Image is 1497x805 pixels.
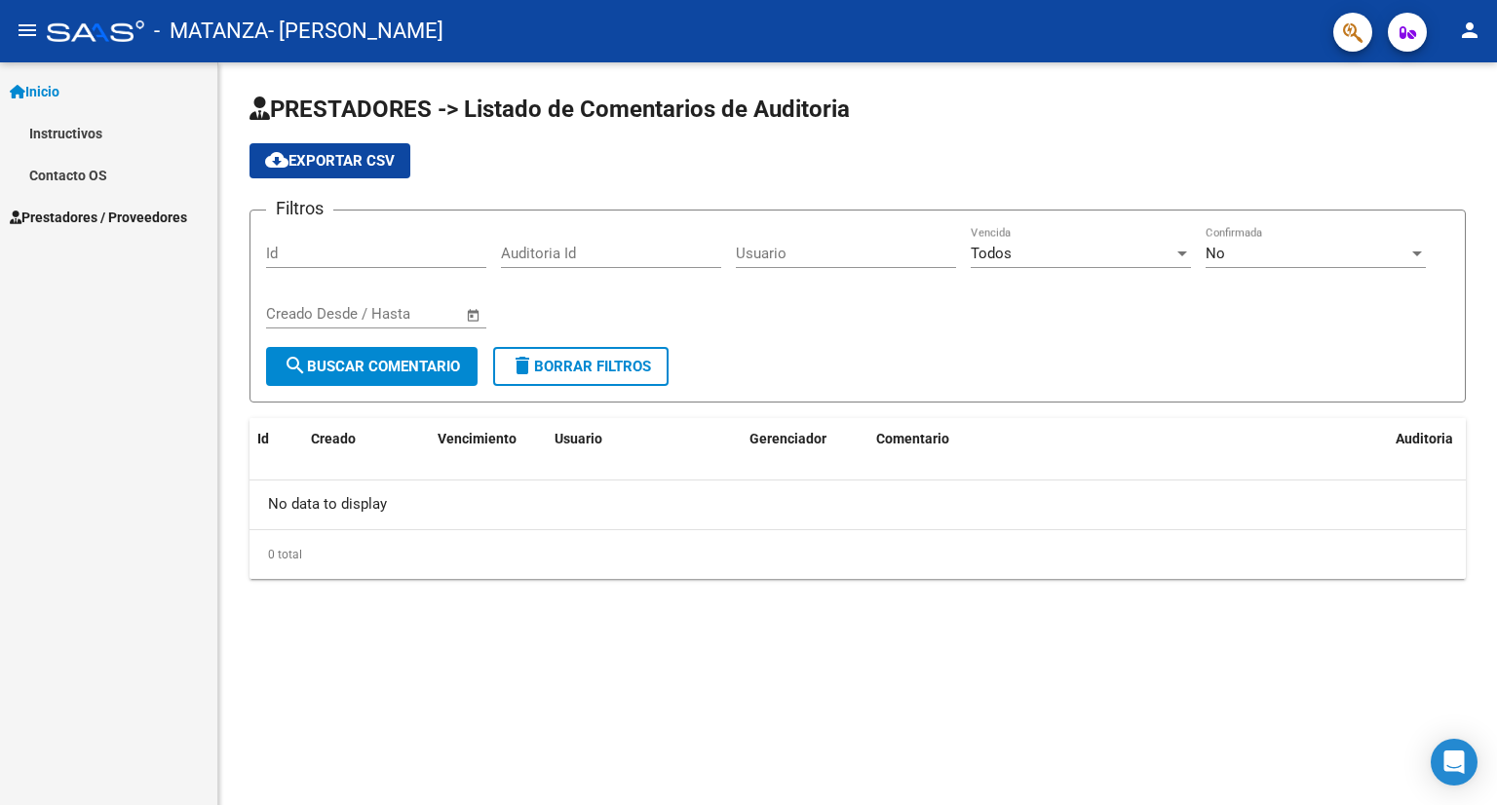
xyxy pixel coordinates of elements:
span: Exportar CSV [265,152,395,170]
button: Borrar Filtros [493,347,669,386]
span: Todos [971,245,1012,262]
datatable-header-cell: Gerenciador [742,418,868,460]
span: - MATANZA [154,10,268,53]
input: Fecha fin [363,305,457,323]
span: Gerenciador [749,431,826,446]
span: Borrar Filtros [511,358,651,375]
span: Vencimiento [438,431,517,446]
span: Comentario [876,431,949,446]
span: Inicio [10,81,59,102]
span: Id [257,431,269,446]
datatable-header-cell: Id [249,418,303,460]
datatable-header-cell: Usuario [547,418,742,460]
span: - [PERSON_NAME] [268,10,443,53]
button: Buscar Comentario [266,347,478,386]
button: Exportar CSV [249,143,410,178]
span: Usuario [555,431,602,446]
span: Auditoria [1396,431,1453,446]
mat-icon: menu [16,19,39,42]
span: Creado [311,431,356,446]
mat-icon: delete [511,354,534,377]
datatable-header-cell: Comentario [868,418,1388,460]
mat-icon: person [1458,19,1481,42]
span: PRESTADORES -> Listado de Comentarios de Auditoria [249,96,850,123]
mat-icon: search [284,354,307,377]
div: Open Intercom Messenger [1431,739,1478,786]
h3: Filtros [266,195,333,222]
button: Open calendar [463,304,485,326]
div: No data to display [249,480,1466,529]
span: Buscar Comentario [284,358,460,375]
datatable-header-cell: Auditoria [1388,418,1466,460]
datatable-header-cell: Creado [303,418,430,460]
mat-icon: cloud_download [265,148,288,172]
span: No [1206,245,1225,262]
datatable-header-cell: Vencimiento [430,418,547,460]
div: 0 total [249,530,1466,579]
input: Fecha inicio [266,305,345,323]
span: Prestadores / Proveedores [10,207,187,228]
